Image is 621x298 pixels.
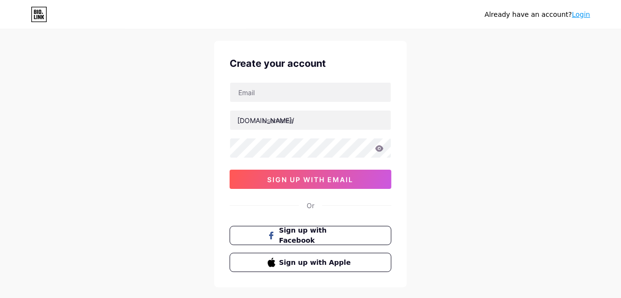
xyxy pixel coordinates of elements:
span: Sign up with Apple [279,258,354,268]
div: Create your account [230,56,391,71]
span: Sign up with Facebook [279,225,354,246]
input: Email [230,83,391,102]
button: sign up with email [230,170,391,189]
span: sign up with email [268,175,354,184]
button: Sign up with Facebook [230,226,391,245]
a: Login [572,11,590,18]
input: username [230,111,391,130]
div: Already have an account? [485,10,590,20]
div: [DOMAIN_NAME]/ [237,115,294,125]
div: Or [307,200,314,211]
button: Sign up with Apple [230,253,391,272]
